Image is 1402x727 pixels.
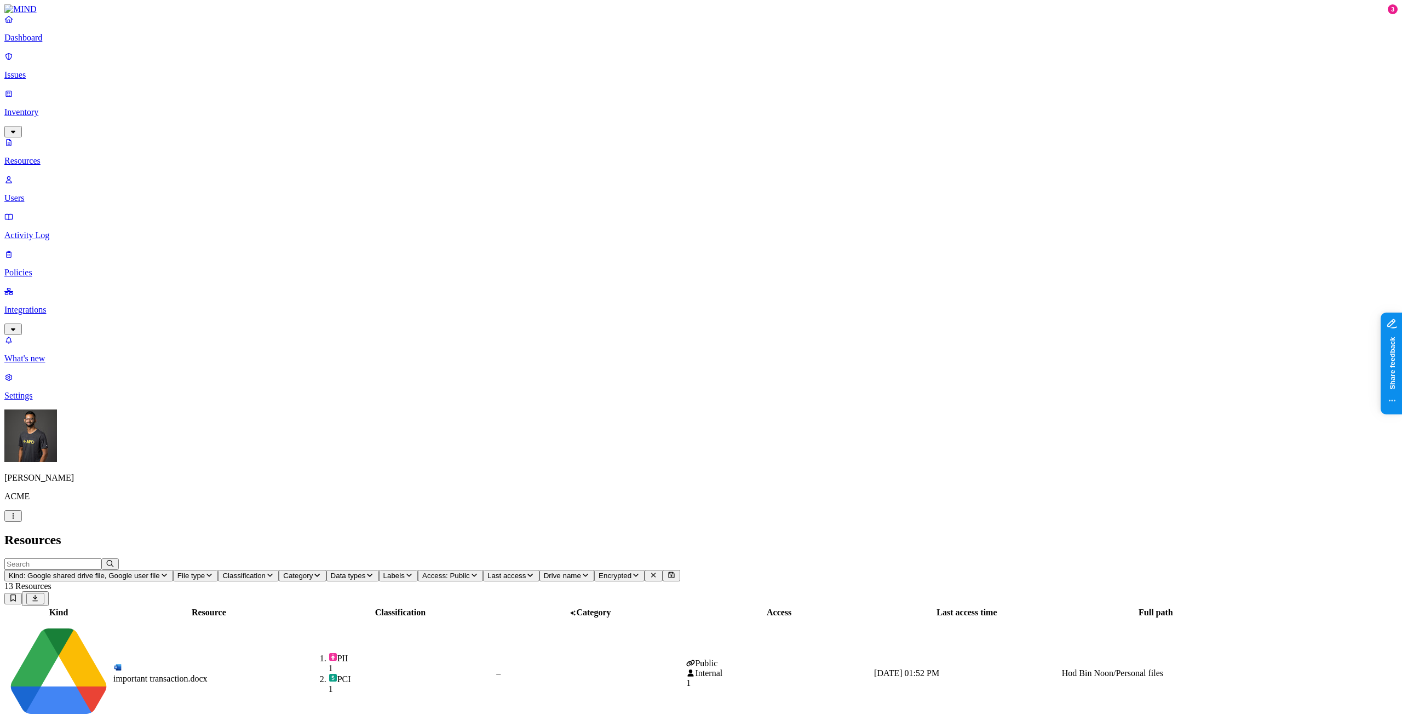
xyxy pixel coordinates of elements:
[283,572,313,580] span: Category
[4,33,1398,43] p: Dashboard
[496,668,501,678] span: –
[4,533,1398,547] h2: Resources
[4,372,1398,401] a: Settings
[1388,4,1398,14] div: 3
[4,492,1398,501] p: ACME
[599,572,631,580] span: Encrypted
[331,572,366,580] span: Data types
[576,608,611,617] span: Category
[4,212,1398,240] a: Activity Log
[4,335,1398,363] a: What's new
[4,249,1398,278] a: Policies
[487,572,526,580] span: Last access
[113,608,304,618] div: Resource
[383,572,405,580] span: Labels
[4,14,1398,43] a: Dashboard
[4,391,1398,401] p: Settings
[4,354,1398,363] p: What's new
[874,668,939,678] span: [DATE] 01:52 PM
[4,193,1398,203] p: Users
[4,230,1398,240] p: Activity Log
[4,175,1398,203] a: Users
[329,653,495,663] div: PII
[686,668,872,678] div: Internal
[4,268,1398,278] p: Policies
[4,156,1398,166] p: Resources
[4,70,1398,80] p: Issues
[4,305,1398,315] p: Integrations
[4,558,101,570] input: Search
[329,673,337,682] img: pci
[686,678,872,688] div: 1
[1062,668,1250,678] div: Hod Bin Noon/Personal files
[6,608,111,618] div: Kind
[4,4,1398,14] a: MIND
[1062,608,1250,618] div: Full path
[4,581,51,591] span: 13 Resources
[6,620,111,725] img: google-drive
[874,608,1060,618] div: Last access time
[422,572,470,580] span: Access: Public
[9,572,160,580] span: Kind: Google shared drive file, Google user file
[4,107,1398,117] p: Inventory
[307,608,495,618] div: Classification
[4,51,1398,80] a: Issues
[4,286,1398,333] a: Integrations
[544,572,581,580] span: Drive name
[222,572,266,580] span: Classification
[4,137,1398,166] a: Resources
[686,608,872,618] div: Access
[113,663,122,672] img: microsoft-word
[4,473,1398,483] p: [PERSON_NAME]
[4,89,1398,136] a: Inventory
[113,674,304,684] div: important transaction.docx
[329,684,495,694] div: 1
[329,653,337,661] img: pii
[329,663,495,673] div: 1
[329,673,495,684] div: PCI
[4,409,57,462] img: Amit Cohen
[4,4,37,14] img: MIND
[177,572,205,580] span: File type
[686,659,872,668] div: Public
